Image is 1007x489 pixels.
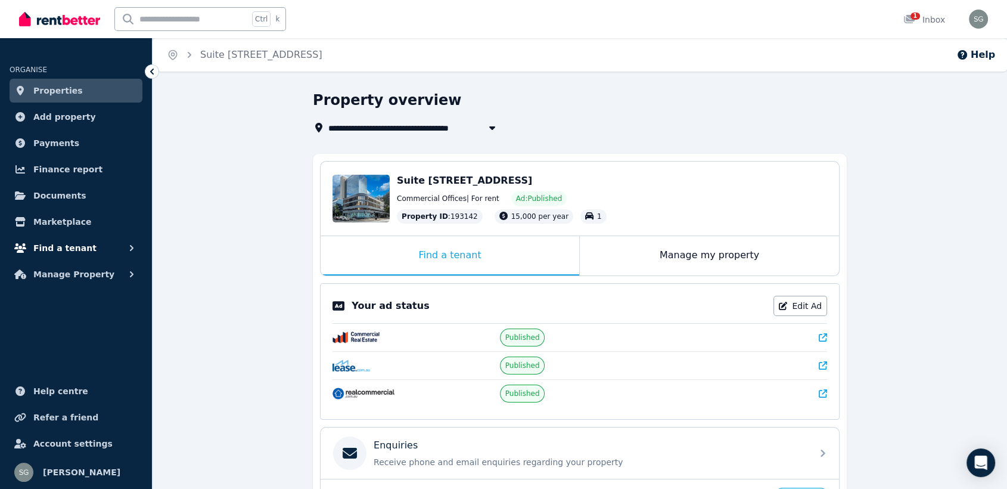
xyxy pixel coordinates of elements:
span: Suite [STREET_ADDRESS] [397,175,532,186]
p: Receive phone and email enquiries regarding your property [374,456,805,468]
span: Find a tenant [33,241,97,255]
p: Your ad status [352,299,429,313]
span: Property ID [402,212,448,221]
span: Ad: Published [516,194,562,203]
span: Help centre [33,384,88,398]
span: Ctrl [252,11,271,27]
span: 15,000 per year [511,212,568,221]
img: CommercialRealEstate.com.au [332,332,380,343]
div: Open Intercom Messenger [966,448,995,477]
img: Lease.com.au [332,360,370,372]
a: Help centre [10,379,142,403]
span: Documents [33,188,86,203]
a: Account settings [10,432,142,456]
a: Add property [10,105,142,129]
span: [PERSON_NAME] [43,465,120,479]
a: Edit Ad [773,296,827,316]
span: Marketplace [33,215,91,229]
img: RealCommercial.com.au [332,388,394,400]
span: Properties [33,83,83,98]
button: Manage Property [10,262,142,286]
span: k [275,14,279,24]
span: Account settings [33,437,113,451]
span: Manage Property [33,267,114,281]
span: Published [505,389,540,398]
span: Refer a friend [33,410,98,425]
nav: Breadcrumb [153,38,337,72]
div: : 193142 [397,209,483,224]
a: Documents [10,184,142,208]
img: Sydney Gale [969,10,988,29]
div: Inbox [903,14,945,26]
span: Published [505,333,540,342]
h1: Property overview [313,91,461,110]
span: 1 [910,13,920,20]
span: Payments [33,136,79,150]
button: Help [956,48,995,62]
span: Finance report [33,162,102,177]
a: EnquiriesReceive phone and email enquiries regarding your property [321,428,839,479]
span: ORGANISE [10,66,47,74]
button: Find a tenant [10,236,142,260]
div: Manage my property [580,236,839,276]
img: Sydney Gale [14,463,33,482]
a: Refer a friend [10,406,142,429]
div: Find a tenant [321,236,579,276]
span: Commercial Offices | For rent [397,194,499,203]
p: Enquiries [374,438,418,453]
a: Marketplace [10,210,142,234]
a: Properties [10,79,142,103]
span: Published [505,361,540,370]
a: Payments [10,131,142,155]
img: RentBetter [19,10,100,28]
a: Suite [STREET_ADDRESS] [200,49,322,60]
span: Add property [33,110,96,124]
span: 1 [597,212,602,221]
a: Finance report [10,157,142,181]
